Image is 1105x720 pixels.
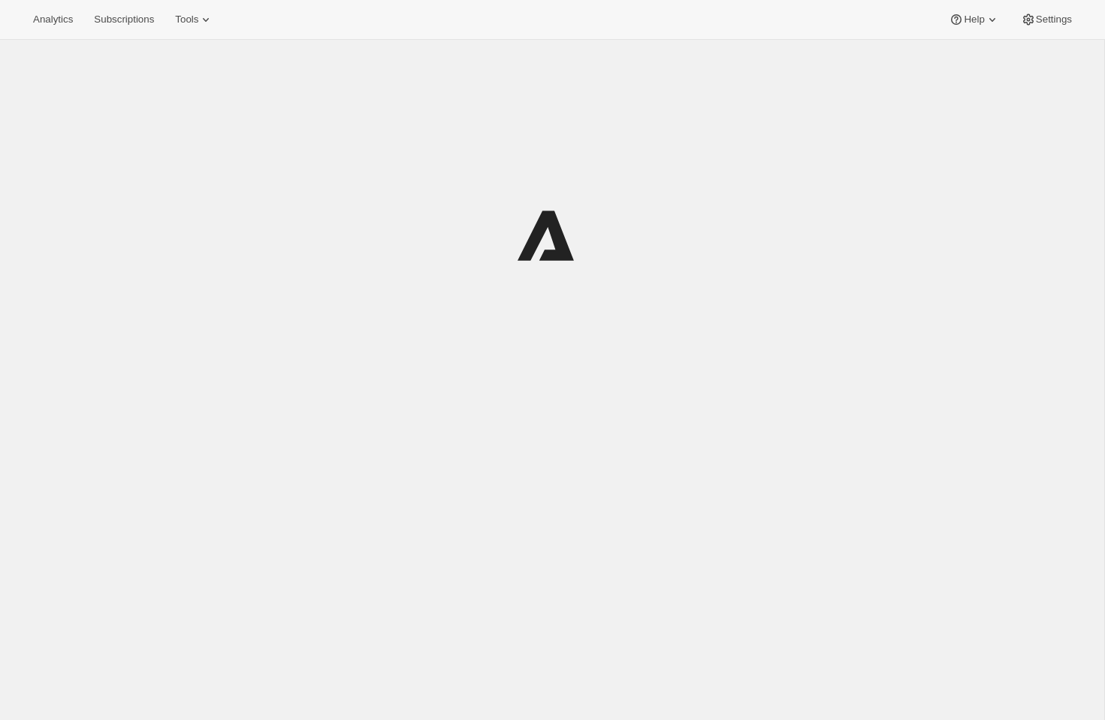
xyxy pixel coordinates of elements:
span: Subscriptions [94,14,154,26]
button: Analytics [24,9,82,30]
span: Tools [175,14,198,26]
button: Settings [1012,9,1081,30]
span: Analytics [33,14,73,26]
button: Subscriptions [85,9,163,30]
span: Help [964,14,984,26]
span: Settings [1036,14,1072,26]
button: Help [940,9,1008,30]
button: Tools [166,9,222,30]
